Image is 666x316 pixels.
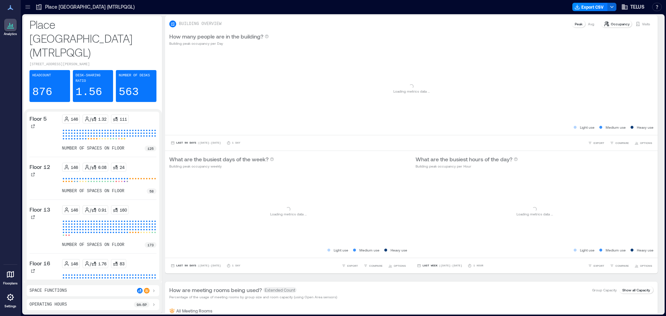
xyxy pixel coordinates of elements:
p: Medium use [606,247,626,253]
span: OPTIONS [640,141,652,145]
p: 876 [32,85,52,99]
p: Peak [575,21,582,27]
button: OPTIONS [633,262,654,269]
p: 160 [120,207,127,213]
p: 173 [147,242,154,248]
button: OPTIONS [633,139,654,146]
p: 0.91 [98,207,106,213]
p: Occupancy [611,21,630,27]
p: Heavy use [391,247,407,253]
button: EXPORT [340,262,359,269]
p: number of spaces on floor [62,146,125,151]
p: 1.56 [76,85,102,99]
p: 146 [71,261,78,266]
p: 24 [120,164,125,170]
button: Last 90 Days |[DATE]-[DATE] [169,262,222,269]
button: EXPORT [587,139,606,146]
p: [STREET_ADDRESS][PERSON_NAME] [29,62,156,67]
p: Light use [334,247,348,253]
p: Place [GEOGRAPHIC_DATA] (MTRLPQGL) [29,17,156,59]
p: Floorplans [3,281,18,285]
p: 6.08 [98,164,106,170]
button: COMPARE [608,139,630,146]
p: Visits [642,21,650,27]
span: OPTIONS [394,264,406,268]
p: 1 Hour [473,264,483,268]
p: 1.32 [98,116,106,122]
a: Settings [2,289,19,310]
p: Heavy use [637,247,654,253]
button: EXPORT [587,262,606,269]
p: Avg [588,21,594,27]
p: Light use [580,247,595,253]
p: Medium use [606,125,626,130]
p: / [90,116,91,122]
p: Building peak occupancy per Hour [416,163,518,169]
p: 1 Day [232,141,240,145]
button: Export CSV [572,3,608,11]
p: 9a - 5p [137,302,147,307]
p: Loading metrics data ... [270,211,307,217]
span: EXPORT [594,141,604,145]
p: Floor 5 [29,114,47,123]
p: 1 Day [232,264,240,268]
p: Show all Capacity [622,287,650,293]
button: TELUS [619,1,647,12]
p: 146 [71,164,78,170]
p: What are the busiest hours of the day? [416,155,512,163]
button: OPTIONS [387,262,407,269]
p: Loading metrics data ... [516,211,553,217]
span: COMPARE [369,264,383,268]
span: COMPARE [615,141,629,145]
a: Analytics [2,17,19,38]
p: 563 [119,85,139,99]
span: Extended Count [263,287,297,293]
button: COMPARE [362,262,384,269]
p: How many people are in the building? [169,32,263,41]
span: EXPORT [594,264,604,268]
p: Group Capacity [592,287,617,293]
p: Operating Hours [29,302,67,307]
p: Number of Desks [119,73,150,78]
p: Loading metrics data ... [393,88,430,94]
p: Percentage of the usage of meeting rooms by group size and room capacity (using Open Area sensors) [169,294,337,300]
p: 146 [71,116,78,122]
p: 1.76 [98,261,106,266]
p: 83 [120,261,125,266]
span: OPTIONS [640,264,652,268]
p: Heavy use [637,125,654,130]
p: 146 [71,207,78,213]
p: number of spaces on floor [62,242,125,248]
p: Desk-sharing ratio [76,73,111,84]
p: How are meeting rooms being used? [169,286,262,294]
p: 58 [150,188,154,194]
p: number of spaces on floor [62,188,125,194]
span: TELUS [630,3,644,10]
p: 111 [120,116,127,122]
span: EXPORT [347,264,358,268]
p: Building peak occupancy per Day [169,41,269,46]
button: Last 90 Days |[DATE]-[DATE] [169,139,222,146]
button: COMPARE [608,262,630,269]
p: Building peak occupancy weekly [169,163,274,169]
a: Floorplans [1,266,20,288]
p: Floor 16 [29,259,50,267]
p: / [90,164,91,170]
p: Place [GEOGRAPHIC_DATA] (MTRLPQGL) [45,3,135,10]
p: What are the busiest days of the week? [169,155,268,163]
p: 125 [147,146,154,151]
p: Light use [580,125,595,130]
button: Last Week |[DATE]-[DATE] [416,262,463,269]
p: BUILDING OVERVIEW [179,21,221,27]
p: Space Functions [29,288,67,293]
p: Headcount [32,73,51,78]
p: Settings [5,304,16,308]
p: Medium use [359,247,379,253]
p: Floor 13 [29,205,50,214]
p: All Meeting Rooms [176,308,212,314]
p: / [90,207,91,213]
span: COMPARE [615,264,629,268]
p: Analytics [4,32,17,36]
p: Floor 12 [29,163,50,171]
p: / [90,261,91,266]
